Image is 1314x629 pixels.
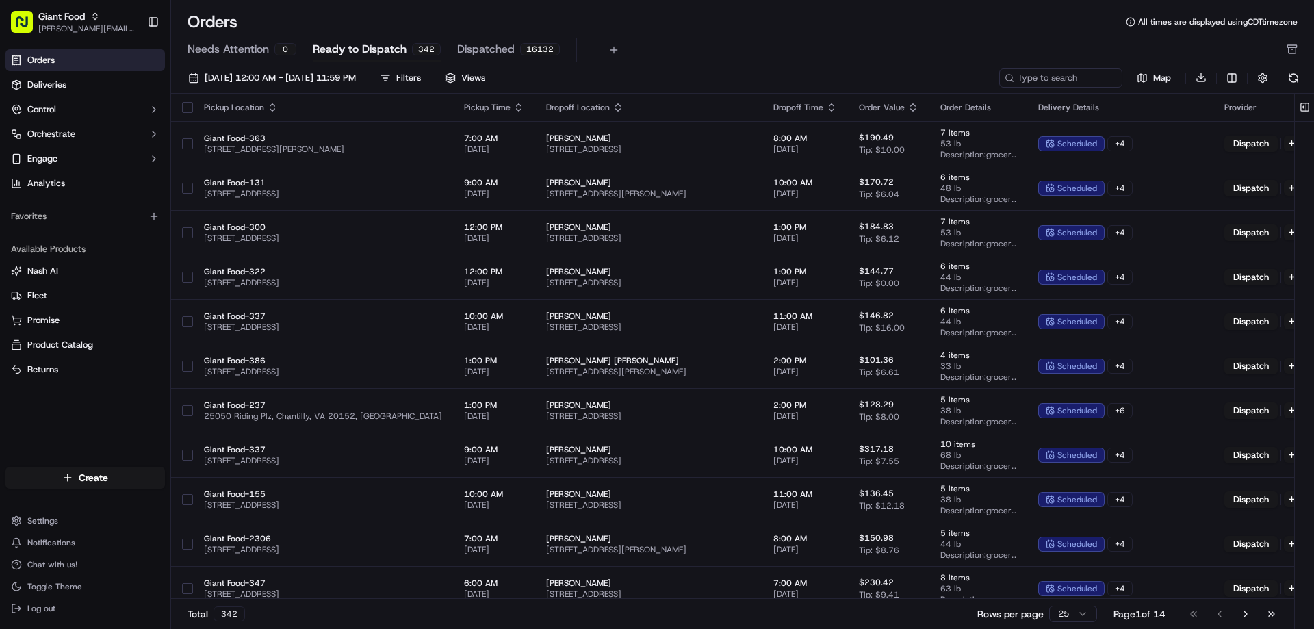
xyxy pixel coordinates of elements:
[27,603,55,614] span: Log out
[47,131,224,144] div: Start new chat
[859,132,894,143] span: $190.49
[546,500,751,511] span: [STREET_ADDRESS]
[546,578,751,589] span: [PERSON_NAME]
[204,102,442,113] div: Pickup Location
[546,266,751,277] span: [PERSON_NAME]
[1107,270,1133,285] div: + 4
[773,188,837,199] span: [DATE]
[204,500,442,511] span: [STREET_ADDRESS]
[773,102,837,113] div: Dropoff Time
[773,444,837,455] span: 10:00 AM
[859,399,894,410] span: $128.29
[5,99,165,120] button: Control
[940,327,1016,338] span: Description: grocery bags
[14,14,41,41] img: Nash
[859,411,899,422] span: Tip: $8.00
[464,411,524,422] span: [DATE]
[204,544,442,555] span: [STREET_ADDRESS]
[940,350,1016,361] span: 4 items
[14,200,25,211] div: 📗
[1284,68,1303,88] button: Refresh
[1057,494,1097,505] span: scheduled
[464,311,524,322] span: 10:00 AM
[1107,448,1133,463] div: + 4
[5,533,165,552] button: Notifications
[96,231,166,242] a: Powered byPylon
[204,266,442,277] span: Giant Food-322
[773,366,837,377] span: [DATE]
[859,233,899,244] span: Tip: $6.12
[546,222,751,233] span: [PERSON_NAME]
[773,144,837,155] span: [DATE]
[27,153,57,165] span: Engage
[204,366,442,377] span: [STREET_ADDRESS]
[464,277,524,288] span: [DATE]
[464,544,524,555] span: [DATE]
[464,102,524,113] div: Pickup Time
[1224,358,1278,374] button: Dispatch
[1153,72,1171,84] span: Map
[773,400,837,411] span: 2:00 PM
[940,505,1016,516] span: Description: grocery bags
[116,200,127,211] div: 💻
[457,41,515,57] span: Dispatched
[773,355,837,366] span: 2:00 PM
[940,194,1016,205] span: Description: grocery bags
[773,589,837,600] span: [DATE]
[1057,539,1097,550] span: scheduled
[546,400,751,411] span: [PERSON_NAME]
[204,322,442,333] span: [STREET_ADDRESS]
[940,405,1016,416] span: 38 lb
[940,272,1016,283] span: 44 lb
[27,54,55,66] span: Orders
[940,583,1016,594] span: 63 lb
[5,238,165,260] div: Available Products
[27,339,93,351] span: Product Catalog
[38,10,85,23] button: Giant Food
[464,144,524,155] span: [DATE]
[11,363,159,376] a: Returns
[546,277,751,288] span: [STREET_ADDRESS]
[1224,313,1278,330] button: Dispatch
[546,102,751,113] div: Dropoff Location
[464,444,524,455] span: 9:00 AM
[940,550,1016,561] span: Description: grocery bags
[940,305,1016,316] span: 6 items
[546,366,751,377] span: [STREET_ADDRESS][PERSON_NAME]
[773,233,837,244] span: [DATE]
[188,41,269,57] span: Needs Attention
[38,23,136,34] button: [PERSON_NAME][EMAIL_ADDRESS][PERSON_NAME][DOMAIN_NAME]
[546,489,751,500] span: [PERSON_NAME]
[1057,272,1097,283] span: scheduled
[439,68,491,88] button: Views
[27,581,82,592] span: Toggle Theme
[27,559,77,570] span: Chat with us!
[859,545,899,556] span: Tip: $8.76
[1224,269,1278,285] button: Dispatch
[859,266,894,277] span: $144.77
[27,103,56,116] span: Control
[773,266,837,277] span: 1:00 PM
[11,290,159,302] a: Fleet
[940,238,1016,249] span: Description: grocery bags
[1107,314,1133,329] div: + 4
[1057,227,1097,238] span: scheduled
[1113,607,1165,621] div: Page 1 of 14
[464,233,524,244] span: [DATE]
[1107,136,1133,151] div: + 4
[204,533,442,544] span: Giant Food-2306
[546,533,751,544] span: [PERSON_NAME]
[1107,581,1133,596] div: + 4
[1038,102,1202,113] div: Delivery Details
[773,411,837,422] span: [DATE]
[412,43,441,55] div: 342
[859,532,894,543] span: $150.98
[773,177,837,188] span: 10:00 AM
[940,483,1016,494] span: 5 items
[27,265,58,277] span: Nash AI
[204,455,442,466] span: [STREET_ADDRESS]
[204,589,442,600] span: [STREET_ADDRESS]
[773,277,837,288] span: [DATE]
[464,266,524,277] span: 12:00 PM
